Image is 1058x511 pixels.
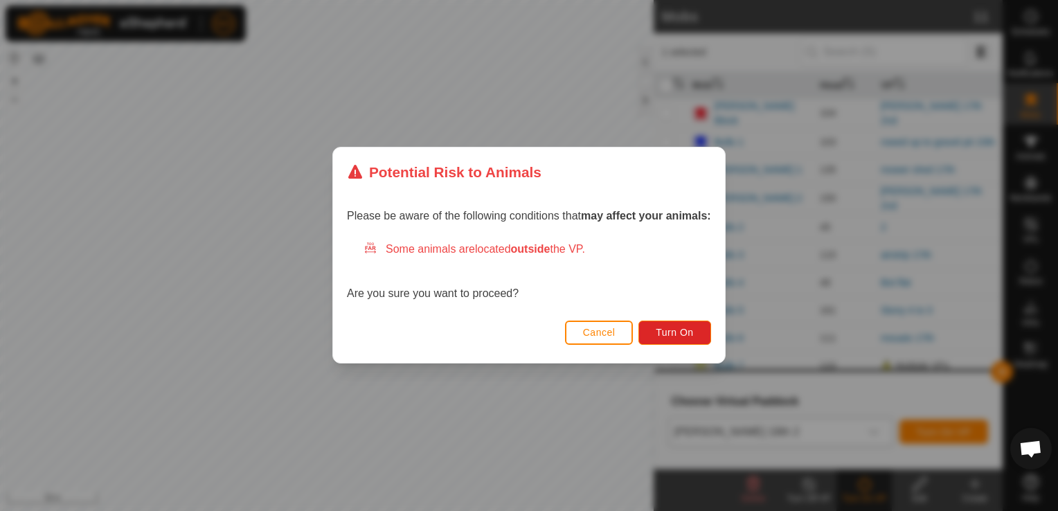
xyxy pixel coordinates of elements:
[565,321,634,345] button: Cancel
[656,328,694,339] span: Turn On
[347,242,711,303] div: Are you sure you want to proceed?
[347,161,541,183] div: Potential Risk to Animals
[511,244,550,256] strong: outside
[581,210,711,222] strong: may affect your animals:
[347,210,711,222] span: Please be aware of the following conditions that
[475,244,585,256] span: located the VP.
[639,321,711,345] button: Turn On
[583,328,616,339] span: Cancel
[1010,428,1052,469] div: Open chat
[364,242,711,258] div: Some animals are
